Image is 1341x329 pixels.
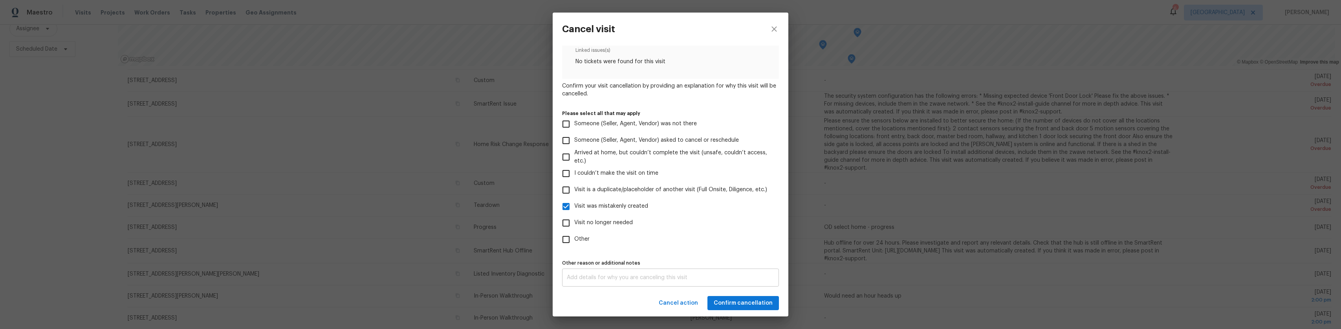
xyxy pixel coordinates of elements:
[562,24,615,35] h3: Cancel visit
[574,186,767,194] span: Visit is a duplicate/placeholder of another visit (Full Onsite, Diligence, etc.)
[574,136,739,144] span: Someone (Seller, Agent, Vendor) asked to cancel or reschedule
[562,111,779,116] label: Please select all that may apply
[575,46,766,57] span: Linked issues(s)
[760,13,788,46] button: close
[562,261,779,265] label: Other reason or additional notes
[659,298,698,308] span: Cancel action
[574,149,773,165] span: Arrived at home, but couldn’t complete the visit (unsafe, couldn’t access, etc.)
[575,58,766,66] span: No tickets were found for this visit
[562,82,779,98] span: Confirm your visit cancellation by providing an explanation for why this visit will be cancelled.
[714,298,773,308] span: Confirm cancellation
[574,120,697,128] span: Someone (Seller, Agent, Vendor) was not there
[656,296,701,311] button: Cancel action
[707,296,779,311] button: Confirm cancellation
[574,169,658,177] span: I couldn’t make the visit on time
[574,235,590,243] span: Other
[574,202,648,210] span: Visit was mistakenly created
[574,219,633,227] span: Visit no longer needed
